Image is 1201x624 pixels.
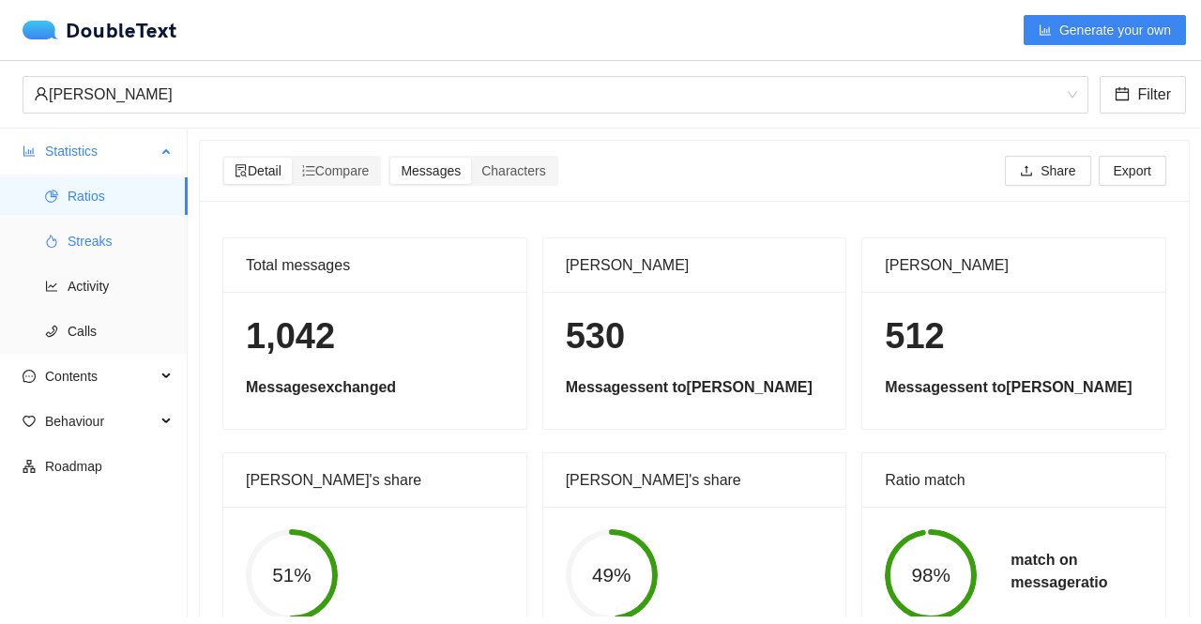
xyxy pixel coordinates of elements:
[23,21,177,39] div: DoubleText
[34,77,1060,113] div: [PERSON_NAME]
[45,235,58,248] span: fire
[23,21,177,39] a: logoDoubleText
[68,177,173,215] span: Ratios
[68,222,173,260] span: Streaks
[246,453,504,507] div: [PERSON_NAME]'s share
[45,358,156,395] span: Contents
[235,164,248,177] span: file-search
[1039,23,1052,38] span: bar-chart
[1137,83,1171,106] span: Filter
[23,21,66,39] img: logo
[246,314,504,358] h1: 1,042
[1024,15,1186,45] button: bar-chartGenerate your own
[246,376,504,399] h5: Messages exchanged
[23,370,36,383] span: message
[45,280,58,293] span: line-chart
[1099,156,1166,186] button: Export
[1005,156,1090,186] button: uploadShare
[566,238,824,292] div: [PERSON_NAME]
[1011,549,1107,594] h5: match on message ratio
[45,132,156,170] span: Statistics
[302,164,315,177] span: ordered-list
[45,448,173,485] span: Roadmap
[1115,86,1130,104] span: calendar
[885,376,1143,399] h5: Messages sent to [PERSON_NAME]
[1114,160,1151,181] span: Export
[45,325,58,338] span: phone
[885,453,1143,507] div: Ratio match
[68,312,173,350] span: Calls
[45,190,58,203] span: pie-chart
[566,566,658,586] span: 49%
[23,145,36,158] span: bar-chart
[1024,23,1186,38] a: bar-chartGenerate your own
[566,314,824,358] h1: 530
[885,238,1143,292] div: [PERSON_NAME]
[23,460,36,473] span: apartment
[23,415,36,428] span: heart
[401,163,461,178] span: Messages
[302,163,370,178] span: Compare
[45,403,156,440] span: Behaviour
[1100,76,1186,114] button: calendarFilter
[885,314,1143,358] h1: 512
[68,267,173,305] span: Activity
[246,238,504,292] div: Total messages
[1041,160,1075,181] span: Share
[481,163,545,178] span: Characters
[566,453,824,507] div: [PERSON_NAME]'s share
[235,163,281,178] span: Detail
[1020,164,1033,179] span: upload
[1059,20,1171,40] span: Generate your own
[246,566,338,586] span: 51%
[34,86,49,101] span: user
[885,566,977,586] span: 98%
[34,77,1077,113] span: Timothy Bryce
[566,376,824,399] h5: Messages sent to [PERSON_NAME]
